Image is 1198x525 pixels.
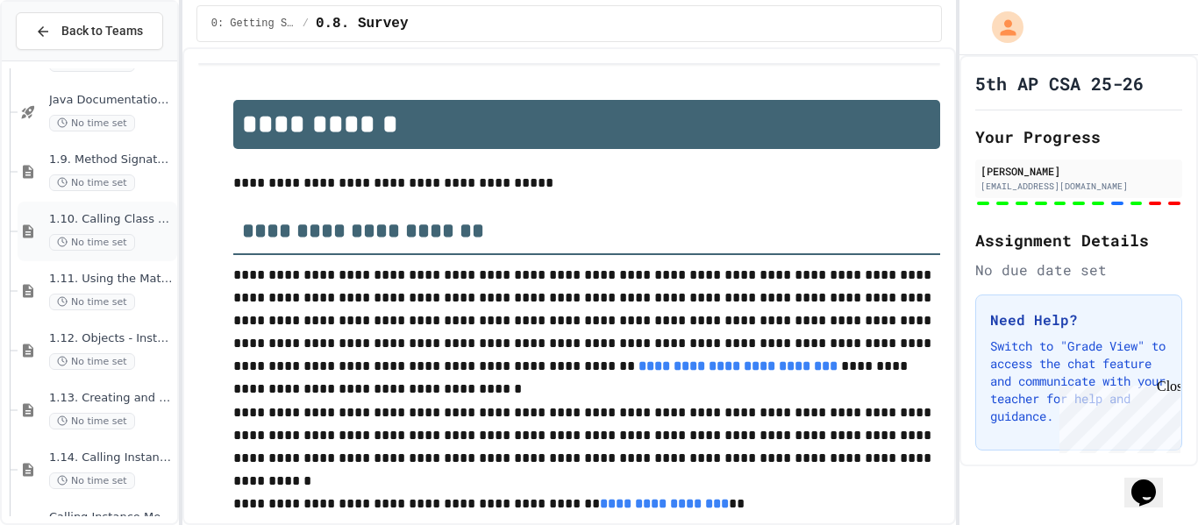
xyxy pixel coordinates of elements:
[303,17,309,31] span: /
[49,153,174,167] span: 1.9. Method Signatures
[61,22,143,40] span: Back to Teams
[49,510,174,525] span: Calling Instance Methods - Topic 1.14
[981,180,1177,193] div: [EMAIL_ADDRESS][DOMAIN_NAME]
[16,12,163,50] button: Back to Teams
[7,7,121,111] div: Chat with us now!Close
[981,163,1177,179] div: [PERSON_NAME]
[49,294,135,310] span: No time set
[49,413,135,429] span: No time set
[1124,455,1180,507] iframe: chat widget
[990,309,1167,330] h3: Need Help?
[973,7,1028,47] div: My Account
[990,337,1167,425] p: Switch to "Grade View" to access the chat feature and communicate with your teacher for help and ...
[211,17,296,31] span: 0: Getting Started
[975,71,1144,96] h1: 5th AP CSA 25-26
[975,124,1182,149] h2: Your Progress
[49,93,174,108] span: Java Documentation with Comments - Topic 1.8
[49,331,174,346] span: 1.12. Objects - Instances of Classes
[49,174,135,191] span: No time set
[49,451,174,465] span: 1.14. Calling Instance Methods
[49,272,174,287] span: 1.11. Using the Math Class
[1052,379,1180,453] iframe: chat widget
[49,353,135,370] span: No time set
[49,234,135,251] span: No time set
[49,212,174,227] span: 1.10. Calling Class Methods
[975,259,1182,280] div: No due date set
[49,115,135,131] span: No time set
[49,391,174,406] span: 1.13. Creating and Initializing Objects: Constructors
[975,228,1182,252] h2: Assignment Details
[316,13,409,34] span: 0.8. Survey
[49,472,135,489] span: No time set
